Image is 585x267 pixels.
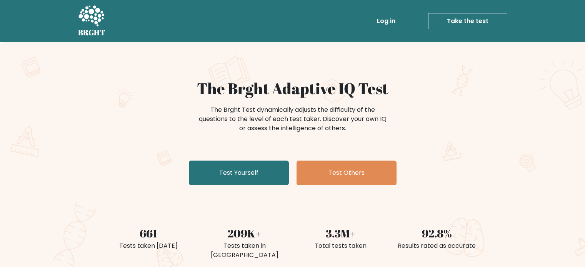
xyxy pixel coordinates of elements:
h1: The Brght Adaptive IQ Test [105,79,480,98]
div: Total tests taken [297,241,384,250]
a: BRGHT [78,3,106,39]
div: 3.3M+ [297,225,384,241]
a: Test Others [297,161,397,185]
div: 661 [105,225,192,241]
div: The Brght Test dynamically adjusts the difficulty of the questions to the level of each test take... [197,105,389,133]
div: Tests taken in [GEOGRAPHIC_DATA] [201,241,288,260]
div: 209K+ [201,225,288,241]
a: Take the test [428,13,507,29]
div: Results rated as accurate [393,241,480,250]
a: Test Yourself [189,161,289,185]
h5: BRGHT [78,28,106,37]
div: 92.8% [393,225,480,241]
div: Tests taken [DATE] [105,241,192,250]
a: Log in [374,13,398,29]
